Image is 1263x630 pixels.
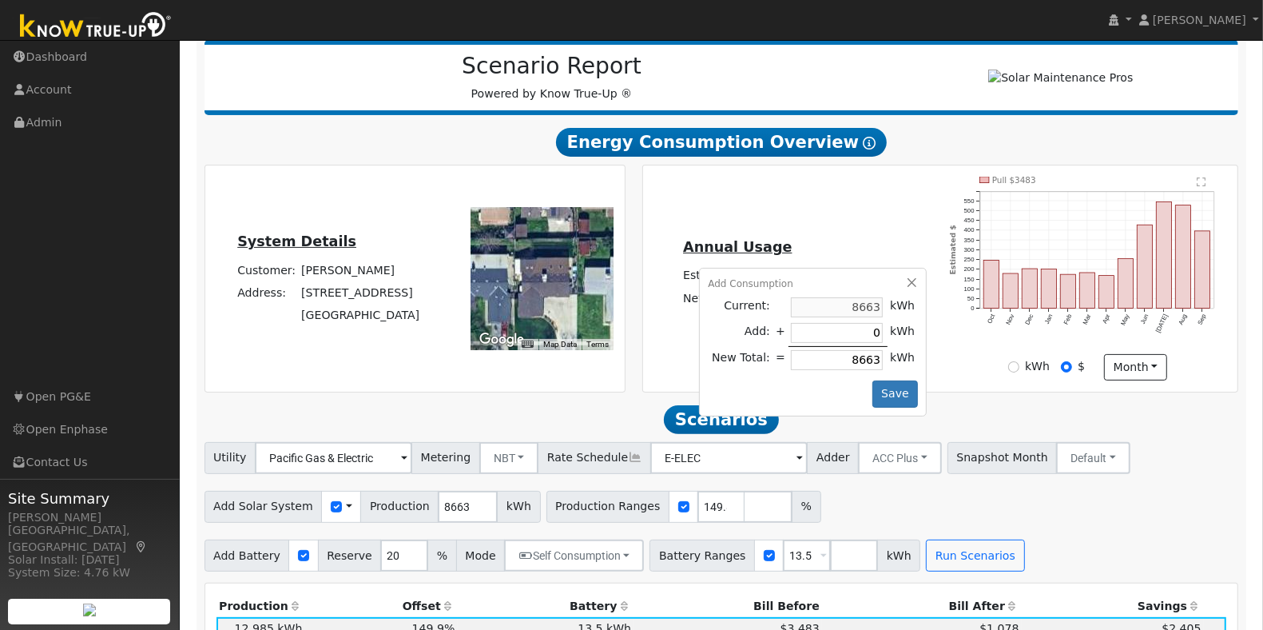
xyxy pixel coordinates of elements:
text: 200 [963,266,974,273]
rect: onclick="" [1118,259,1134,309]
th: Battery [458,595,634,617]
td: Net Consumption: [681,287,788,310]
div: Solar Install: [DATE] [8,552,171,568]
label: $ [1078,358,1085,375]
img: Solar Maintenance Pros [988,70,1133,86]
span: % [792,491,820,523]
a: Terms (opens in new tab) [586,340,609,349]
h2: Scenario Report [220,53,883,80]
u: Annual Usage [683,239,792,255]
rect: onclick="" [1138,225,1153,308]
span: Scenarios [664,405,778,434]
text: Oct [986,313,997,325]
button: NBT [479,442,539,474]
rect: onclick="" [1041,269,1056,309]
div: System Size: 4.76 kW [8,564,171,581]
span: kWh [877,540,920,572]
span: Adder [807,442,859,474]
button: Default [1056,442,1130,474]
img: Know True-Up [12,9,180,45]
td: kWh [888,346,919,373]
span: Rate Schedule [538,442,651,474]
text: May [1119,313,1130,327]
rect: onclick="" [1157,202,1172,309]
rect: onclick="" [1099,276,1114,309]
text: 150 [963,276,974,283]
td: kWh [888,295,919,321]
text: Aug [1178,313,1189,326]
td: Estimated Bill: [681,265,788,288]
img: Google [475,329,528,350]
th: Bill Before [634,595,823,617]
a: Map [134,540,149,553]
text: Sep [1197,313,1208,326]
button: Run Scenarios [926,540,1024,572]
td: $3,483 [788,265,832,288]
text: Apr [1101,313,1111,325]
a: Open this area in Google Maps (opens a new window) [475,329,528,350]
td: [PERSON_NAME] [299,259,423,281]
text:  [1197,177,1206,188]
text: Estimated $ [947,225,956,274]
span: Mode [456,540,505,572]
span: [PERSON_NAME] [1153,14,1246,26]
span: Snapshot Month [947,442,1058,474]
text: 550 [963,197,974,205]
span: kWh [497,491,540,523]
rect: onclick="" [1079,273,1094,308]
td: = [773,346,788,373]
span: Production Ranges [546,491,669,523]
button: Save [872,381,919,408]
span: Site Summary [8,488,171,509]
span: Energy Consumption Overview [556,128,887,157]
rect: onclick="" [1003,273,1018,308]
td: New Total: [708,346,772,373]
text: Mar [1082,313,1093,325]
text: Pull $3483 [992,175,1036,185]
td: [STREET_ADDRESS] [299,281,423,304]
input: Select a Utility [255,442,412,474]
rect: onclick="" [1195,231,1210,309]
img: retrieve [83,604,96,616]
rect: onclick="" [1176,205,1191,309]
text: Nov [1004,313,1015,326]
text: 50 [967,295,975,302]
button: Self Consumption [504,540,644,572]
td: + [773,321,788,347]
button: ACC Plus [858,442,942,474]
td: Customer: [235,259,299,281]
span: Utility [205,442,256,474]
span: Metering [411,442,480,474]
text: 450 [963,217,974,224]
div: Powered by Know True-Up ® [212,53,892,102]
div: [PERSON_NAME] [8,509,171,526]
span: Add Solar System [205,491,323,523]
button: Map Data [543,339,577,350]
span: Production [360,491,439,523]
label: kWh [1025,358,1050,375]
text: 100 [963,285,974,293]
td: [GEOGRAPHIC_DATA] [299,304,423,326]
span: Battery Ranges [649,540,755,572]
input: $ [1061,361,1072,373]
span: % [427,540,456,572]
rect: onclick="" [1060,274,1075,308]
th: Offset [305,595,458,617]
span: Add Battery [205,540,290,572]
td: Current: [708,295,772,321]
rect: onclick="" [983,261,999,309]
text: Jan [1043,313,1054,325]
text: 350 [963,237,974,244]
button: Keyboard shortcuts [522,339,533,350]
span: Reserve [318,540,382,572]
div: [GEOGRAPHIC_DATA], [GEOGRAPHIC_DATA] [8,522,171,556]
text: 250 [963,256,974,263]
span: Savings [1138,600,1187,612]
input: kWh [1008,361,1019,373]
div: Add Consumption [708,277,918,291]
td: Add: [708,321,772,347]
td: Address: [235,281,299,304]
text: Jun [1139,313,1150,325]
rect: onclick="" [1022,269,1037,308]
text: 500 [963,207,974,214]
